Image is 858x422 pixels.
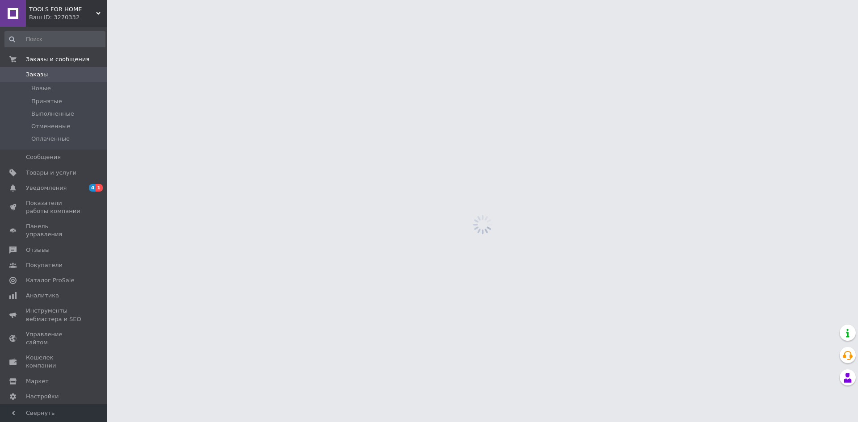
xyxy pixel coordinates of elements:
[4,31,105,47] input: Поиск
[26,246,50,254] span: Отзывы
[26,199,83,215] span: Показатели работы компании
[26,330,83,347] span: Управление сайтом
[31,110,74,118] span: Выполненные
[29,5,96,13] span: TOOLS FOR HOME
[26,377,49,385] span: Маркет
[29,13,107,21] div: Ваш ID: 3270332
[26,153,61,161] span: Сообщения
[26,292,59,300] span: Аналитика
[26,354,83,370] span: Кошелек компании
[89,184,96,192] span: 4
[31,84,51,92] span: Новые
[26,71,48,79] span: Заказы
[31,135,70,143] span: Оплаченные
[26,184,67,192] span: Уведомления
[26,393,59,401] span: Настройки
[31,122,70,130] span: Отмененные
[26,169,76,177] span: Товары и услуги
[26,307,83,323] span: Инструменты вебмастера и SEO
[96,184,103,192] span: 1
[26,222,83,238] span: Панель управления
[471,213,495,237] img: spinner_grey-bg-hcd09dd2d8f1a785e3413b09b97f8118e7.gif
[31,97,62,105] span: Принятые
[26,261,63,269] span: Покупатели
[26,276,74,284] span: Каталог ProSale
[26,55,89,63] span: Заказы и сообщения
